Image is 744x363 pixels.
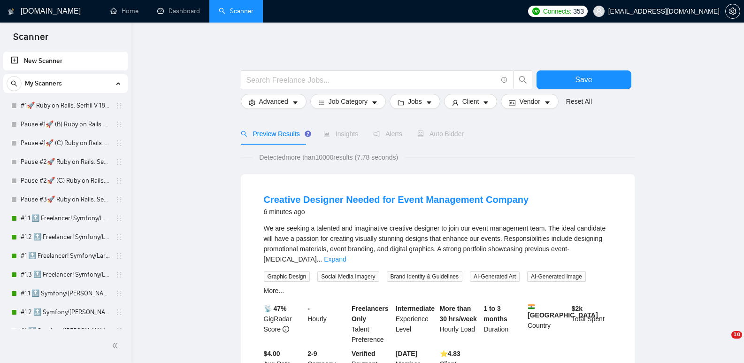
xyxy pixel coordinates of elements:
div: Experience Level [394,303,438,345]
button: barsJob Categorycaret-down [310,94,386,109]
span: holder [115,158,123,166]
a: #1.2 🔝 Freelancer! Symfony/Laravel [PERSON_NAME] 15/03 CoverLetter changed [21,228,110,247]
span: caret-down [483,99,489,106]
b: 1 to 3 months [483,305,507,323]
span: AI-Generated Image [527,271,586,282]
span: area-chart [323,131,330,137]
a: #1 🔝 Symfony/[PERSON_NAME] (Viktoriia) [21,322,110,340]
span: double-left [112,341,121,350]
span: Scanner [6,30,56,50]
span: holder [115,233,123,241]
b: [DATE] [396,350,417,357]
span: info-circle [501,77,507,83]
span: search [7,80,21,87]
b: More than 30 hrs/week [440,305,477,323]
span: holder [115,309,123,316]
button: idcardVendorcaret-down [501,94,558,109]
span: Save [575,74,592,85]
a: Expand [324,255,346,263]
li: New Scanner [3,52,128,70]
a: Pause #1🚀 (C) Ruby on Rails. Serhii V 18/03 [21,134,110,153]
span: caret-down [426,99,432,106]
span: Social Media Imagery [317,271,379,282]
span: holder [115,215,123,222]
span: Advanced [259,96,288,107]
iframe: Intercom live chat [712,331,735,354]
span: user [452,99,459,106]
a: Creative Designer Needed for Event Management Company [264,194,529,205]
a: Pause #2🚀 (С) Ruby on Rails. Serhii V 18/03 [21,171,110,190]
a: #1.1 🔝 Freelancer! Symfony/Laravel [PERSON_NAME] 15/03 CoverLetter changed [21,209,110,228]
span: holder [115,121,123,128]
span: We are seeking a talented and imaginative creative designer to join our event management team. Th... [264,224,606,263]
div: Talent Preference [350,303,394,345]
a: #1.2 🔝 Symfony/[PERSON_NAME] (Viktoriia) [21,303,110,322]
span: setting [726,8,740,15]
span: holder [115,271,123,278]
span: Graphic Design [264,271,310,282]
span: Alerts [373,130,402,138]
span: holder [115,252,123,260]
span: holder [115,196,123,203]
span: Detected more than 10000 results (7.78 seconds) [253,152,405,162]
a: Pause #2🚀 Ruby on Rails. Serhii V 18/03 [21,153,110,171]
b: Intermediate [396,305,435,312]
span: Connects: [543,6,571,16]
a: #1.3 🔝 Freelancer! Symfony/Laravel [PERSON_NAME] 15/03 CoverLetter changed [21,265,110,284]
span: caret-down [371,99,378,106]
img: logo [8,4,15,19]
span: robot [417,131,424,137]
a: searchScanner [219,7,253,15]
span: Job Category [329,96,368,107]
div: GigRadar Score [262,303,306,345]
button: setting [725,4,740,19]
button: userClientcaret-down [444,94,498,109]
span: holder [115,290,123,297]
a: More... [264,287,284,294]
span: holder [115,177,123,185]
span: search [514,76,532,84]
span: Brand Identity & Guidelines [387,271,462,282]
span: folder [398,99,404,106]
b: ⭐️ 4.83 [440,350,460,357]
div: Hourly Load [438,303,482,345]
img: 🇮🇳 [528,303,535,310]
button: search [7,76,22,91]
span: caret-down [544,99,551,106]
b: Verified [352,350,376,357]
img: upwork-logo.png [532,8,540,15]
a: Reset All [566,96,592,107]
span: Jobs [408,96,422,107]
span: Auto Bidder [417,130,464,138]
b: $ 2k [572,305,583,312]
span: ... [317,255,322,263]
span: holder [115,139,123,147]
span: caret-down [292,99,299,106]
span: 10 [731,331,742,339]
div: We are seeking a talented and imaginative creative designer to join our event management team. Th... [264,223,612,264]
span: idcard [509,99,515,106]
div: Tooltip anchor [304,130,312,138]
input: Search Freelance Jobs... [246,74,497,86]
span: Insights [323,130,358,138]
span: setting [249,99,255,106]
a: New Scanner [11,52,120,70]
span: Client [462,96,479,107]
span: info-circle [283,326,289,332]
span: 353 [573,6,583,16]
div: 6 minutes ago [264,206,529,217]
span: user [596,8,602,15]
span: holder [115,327,123,335]
a: setting [725,8,740,15]
span: notification [373,131,380,137]
a: Pause #3🚀 Ruby on Rails. Serhii V 18/03 [21,190,110,209]
div: Duration [482,303,526,345]
div: Country [526,303,570,345]
a: homeHome [110,7,138,15]
span: Preview Results [241,130,308,138]
b: - [307,305,310,312]
div: Total Spent [570,303,614,345]
button: search [514,70,532,89]
span: search [241,131,247,137]
b: [GEOGRAPHIC_DATA] [528,303,598,319]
